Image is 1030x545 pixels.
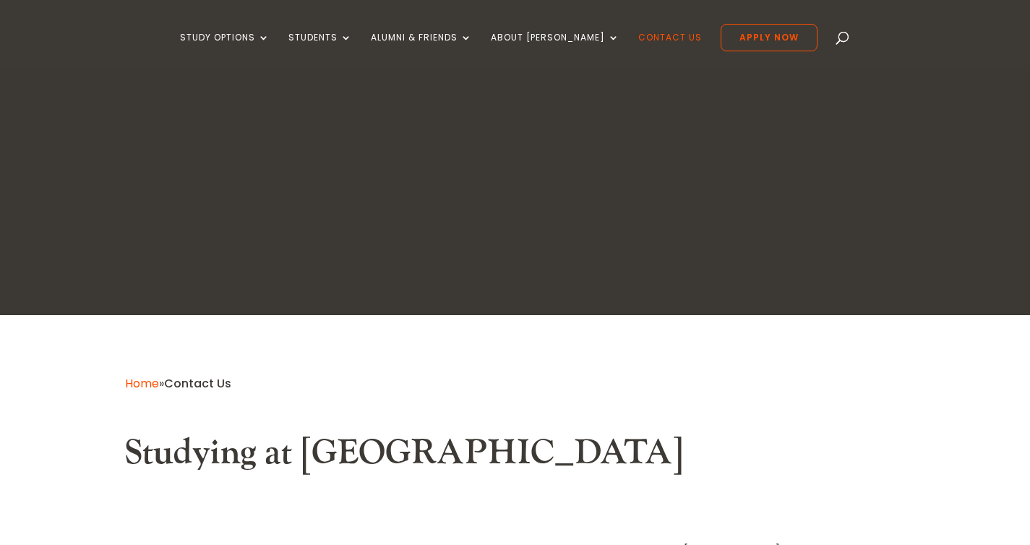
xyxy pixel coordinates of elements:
a: Home [125,375,159,392]
a: Students [288,33,352,66]
a: Apply Now [721,24,817,51]
span: » [125,375,231,392]
h2: Studying at [GEOGRAPHIC_DATA] [125,432,906,481]
a: Contact Us [638,33,702,66]
a: About [PERSON_NAME] [491,33,619,66]
a: Alumni & Friends [371,33,472,66]
span: Contact Us [164,375,231,392]
a: Study Options [180,33,270,66]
